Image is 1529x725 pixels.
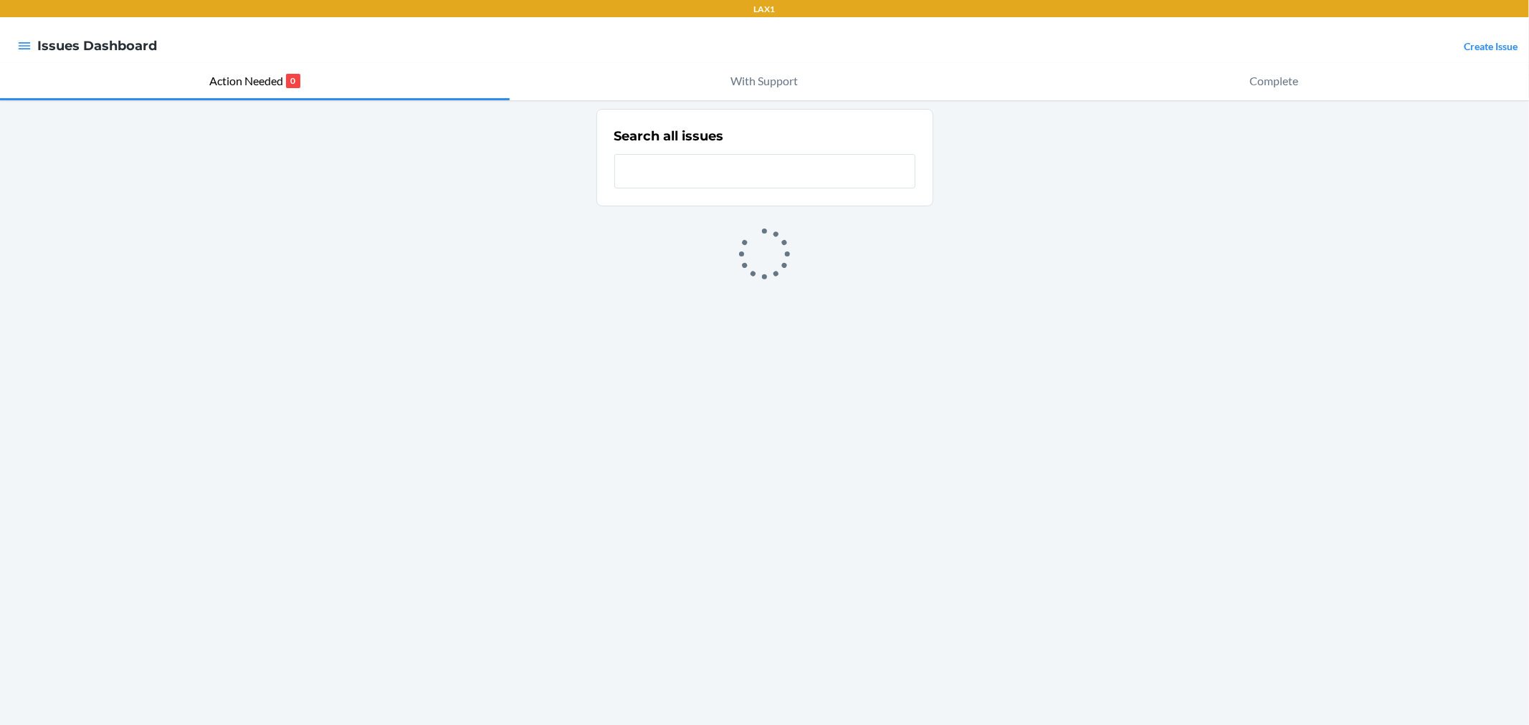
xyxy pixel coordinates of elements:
[286,74,300,88] p: 0
[731,72,799,90] p: With Support
[614,127,724,145] h2: Search all issues
[1464,40,1518,52] a: Create Issue
[209,72,283,90] p: Action Needed
[754,3,776,16] p: LAX1
[1250,72,1299,90] p: Complete
[37,37,157,55] h4: Issues Dashboard
[510,63,1019,100] button: With Support
[1019,63,1529,100] button: Complete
